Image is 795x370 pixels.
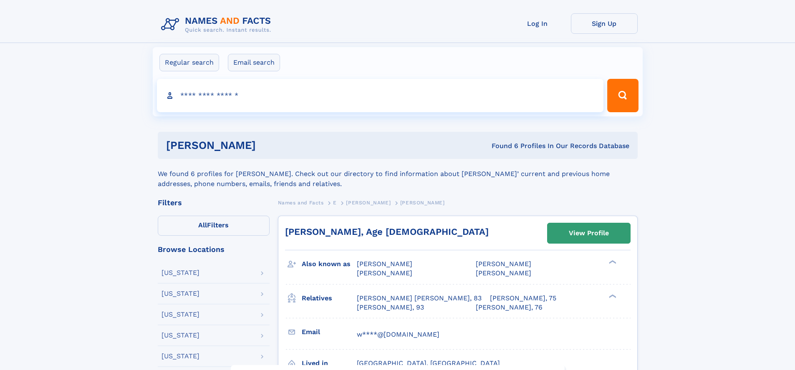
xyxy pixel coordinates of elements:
[569,224,609,243] div: View Profile
[476,269,531,277] span: [PERSON_NAME]
[490,294,556,303] a: [PERSON_NAME], 75
[302,325,357,339] h3: Email
[571,13,638,34] a: Sign Up
[159,54,219,71] label: Regular search
[476,260,531,268] span: [PERSON_NAME]
[302,291,357,305] h3: Relatives
[157,79,604,112] input: search input
[346,200,391,206] span: [PERSON_NAME]
[357,260,412,268] span: [PERSON_NAME]
[333,200,337,206] span: E
[158,216,270,236] label: Filters
[162,269,199,276] div: [US_STATE]
[162,311,199,318] div: [US_STATE]
[504,13,571,34] a: Log In
[228,54,280,71] label: Email search
[162,332,199,339] div: [US_STATE]
[198,221,207,229] span: All
[357,359,500,367] span: [GEOGRAPHIC_DATA], [GEOGRAPHIC_DATA]
[548,223,630,243] a: View Profile
[607,259,617,265] div: ❯
[166,140,374,151] h1: [PERSON_NAME]
[400,200,445,206] span: [PERSON_NAME]
[333,197,337,208] a: E
[346,197,391,208] a: [PERSON_NAME]
[158,159,638,189] div: We found 6 profiles for [PERSON_NAME]. Check out our directory to find information about [PERSON_...
[158,199,270,206] div: Filters
[357,294,482,303] a: [PERSON_NAME] [PERSON_NAME], 83
[285,227,489,237] a: [PERSON_NAME], Age [DEMOGRAPHIC_DATA]
[476,303,543,312] a: [PERSON_NAME], 76
[278,197,324,208] a: Names and Facts
[162,290,199,297] div: [US_STATE]
[158,13,278,36] img: Logo Names and Facts
[357,269,412,277] span: [PERSON_NAME]
[302,257,357,271] h3: Also known as
[158,246,270,253] div: Browse Locations
[357,303,424,312] a: [PERSON_NAME], 93
[607,293,617,299] div: ❯
[374,141,629,151] div: Found 6 Profiles In Our Records Database
[607,79,638,112] button: Search Button
[162,353,199,360] div: [US_STATE]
